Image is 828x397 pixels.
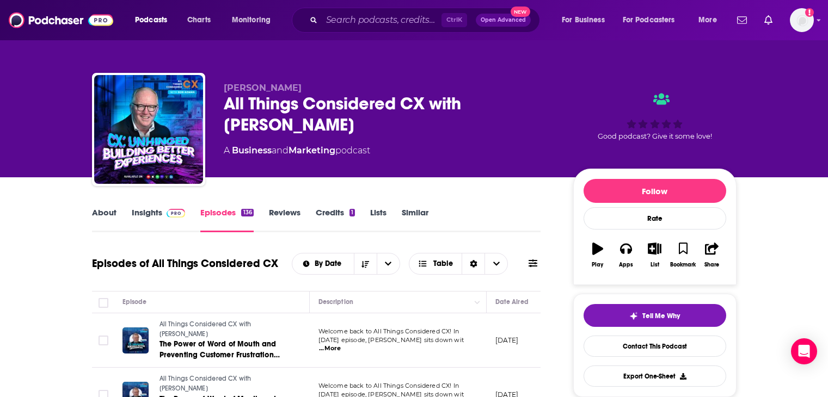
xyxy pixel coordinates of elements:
[623,13,675,28] span: For Podcasters
[619,262,633,268] div: Apps
[612,235,640,275] button: Apps
[698,13,717,28] span: More
[704,262,719,268] div: Share
[495,336,519,345] p: [DATE]
[409,253,508,275] button: Choose View
[9,10,113,30] img: Podchaser - Follow, Share and Rate Podcasts
[441,13,467,27] span: Ctrl K
[562,13,605,28] span: For Business
[760,11,777,29] a: Show notifications dropdown
[790,8,814,32] button: Show profile menu
[315,260,345,268] span: By Date
[511,7,530,17] span: New
[269,207,300,232] a: Reviews
[92,207,116,232] a: About
[377,253,400,274] button: open menu
[167,209,186,218] img: Podchaser Pro
[99,336,108,345] span: Toggle select row
[573,83,737,150] div: Good podcast? Give it some love!
[187,13,211,28] span: Charts
[697,235,726,275] button: Share
[651,262,659,268] div: List
[224,144,370,157] div: A podcast
[232,13,271,28] span: Monitoring
[354,253,377,274] button: Sort Direction
[318,382,459,389] span: Welcome back to All Things Considered CX! In
[132,207,186,232] a: InsightsPodchaser Pro
[224,11,285,29] button: open menu
[318,327,459,335] span: Welcome back to All Things Considered CX! In
[554,11,618,29] button: open menu
[476,14,531,27] button: Open AdvancedNew
[224,83,302,93] span: [PERSON_NAME]
[160,339,290,361] a: The Power of Word of Mouth and Preventing Customer Frustration with [PERSON_NAME]
[160,320,252,338] span: All Things Considered CX with [PERSON_NAME]
[640,235,668,275] button: List
[370,207,387,232] a: Lists
[292,253,400,275] h2: Choose List sort
[584,365,726,387] button: Export One-Sheet
[616,11,691,29] button: open menu
[160,374,290,393] a: All Things Considered CX with [PERSON_NAME]
[180,11,217,29] a: Charts
[318,336,464,344] span: [DATE] episode, [PERSON_NAME] sits down wit
[319,344,341,353] span: ...More
[316,207,355,232] a: Credits1
[584,207,726,229] div: Rate
[349,209,355,216] div: 1
[200,207,253,232] a: Episodes136
[322,11,441,29] input: Search podcasts, credits, & more...
[691,11,731,29] button: open menu
[670,262,696,268] div: Bookmark
[289,145,335,156] a: Marketing
[232,145,272,156] a: Business
[402,207,428,232] a: Similar
[302,8,550,33] div: Search podcasts, credits, & more...
[92,257,278,270] h1: Episodes of All Things Considered CX
[790,8,814,32] img: User Profile
[584,235,612,275] button: Play
[584,179,726,203] button: Follow
[433,260,453,268] span: Table
[94,75,203,184] img: All Things Considered CX with Bob Azman
[160,375,252,392] span: All Things Considered CX with [PERSON_NAME]
[481,17,526,23] span: Open Advanced
[471,296,484,309] button: Column Actions
[241,209,253,216] div: 136
[127,11,181,29] button: open menu
[122,295,147,308] div: Episode
[292,260,354,268] button: open menu
[805,8,814,17] svg: Add a profile image
[160,320,290,339] a: All Things Considered CX with [PERSON_NAME]
[791,338,817,364] div: Open Intercom Messenger
[669,235,697,275] button: Bookmark
[584,336,726,357] a: Contact This Podcast
[272,145,289,156] span: and
[160,339,280,370] span: The Power of Word of Mouth and Preventing Customer Frustration with [PERSON_NAME]
[790,8,814,32] span: Logged in as amoscac10
[642,312,680,320] span: Tell Me Why
[733,11,751,29] a: Show notifications dropdown
[629,312,638,320] img: tell me why sparkle
[462,253,484,274] div: Sort Direction
[135,13,167,28] span: Podcasts
[318,295,353,308] div: Description
[592,262,603,268] div: Play
[584,304,726,327] button: tell me why sparkleTell Me Why
[495,295,529,308] div: Date Aired
[598,132,712,140] span: Good podcast? Give it some love!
